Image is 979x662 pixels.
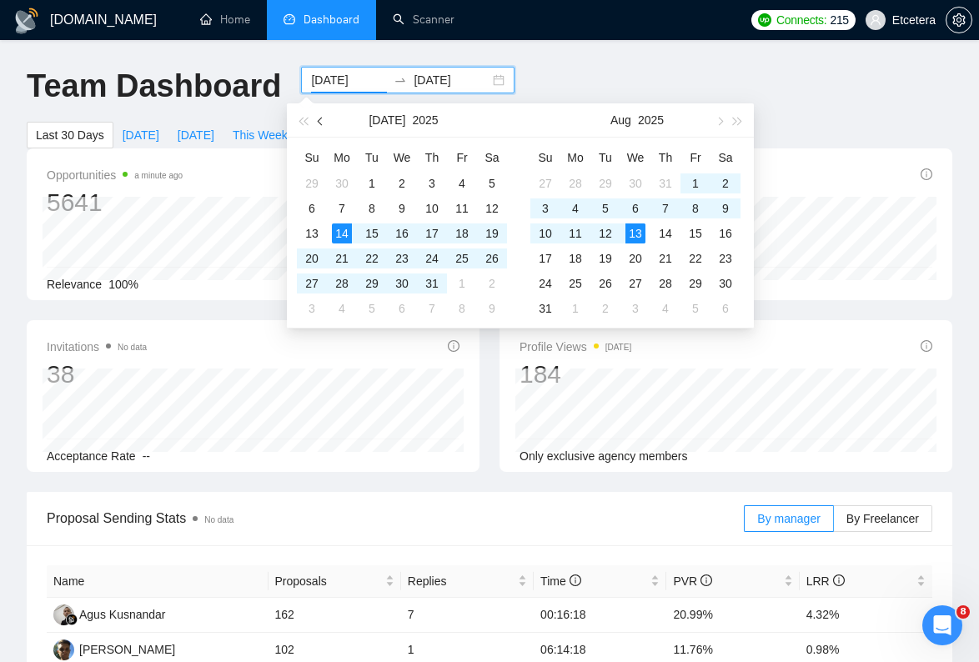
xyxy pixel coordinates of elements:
td: 2025-08-23 [710,246,741,271]
time: [DATE] [605,343,631,352]
td: 2025-09-04 [650,296,680,321]
span: Replies [408,572,515,590]
div: 11 [565,223,585,243]
div: 26 [595,273,615,293]
td: 2025-08-28 [650,271,680,296]
button: [DATE] [168,122,223,148]
div: 17 [535,248,555,268]
th: Mo [327,144,357,171]
span: Only exclusive agency members [520,449,688,463]
div: 2 [482,273,502,293]
div: 5 [362,298,382,318]
span: By Freelancer [846,512,919,525]
div: 19 [595,248,615,268]
th: Sa [477,144,507,171]
span: LRR [806,574,845,588]
td: 2025-07-31 [417,271,447,296]
div: 11 [452,198,472,218]
a: AKAgus Kusnandar [53,607,166,620]
th: Proposals [269,565,401,598]
td: 2025-08-03 [297,296,327,321]
div: 8 [452,298,472,318]
td: 2025-07-27 [530,171,560,196]
div: 12 [595,223,615,243]
div: 29 [302,173,322,193]
div: 16 [715,223,736,243]
td: 2025-07-30 [387,271,417,296]
div: 38 [47,359,147,390]
th: Su [530,144,560,171]
span: This Week [233,126,288,144]
td: 2025-07-12 [477,196,507,221]
div: 30 [715,273,736,293]
span: info-circle [448,340,459,352]
td: 2025-08-01 [680,171,710,196]
div: 5 [595,198,615,218]
div: 4 [452,173,472,193]
span: Invitations [47,337,147,357]
div: 10 [535,223,555,243]
td: 2025-07-28 [560,171,590,196]
th: Sa [710,144,741,171]
div: 15 [685,223,705,243]
td: 2025-08-03 [530,196,560,221]
img: AK [53,604,74,625]
iframe: Intercom live chat [922,605,962,645]
div: 26 [482,248,502,268]
div: 30 [332,173,352,193]
td: 2025-07-29 [357,271,387,296]
div: 31 [535,298,555,318]
span: 8 [956,605,970,619]
td: 2025-08-02 [477,271,507,296]
td: 2025-08-26 [590,271,620,296]
span: user [870,14,881,26]
div: 30 [625,173,645,193]
span: Connects: [776,11,826,29]
button: [DATE] [369,103,405,137]
div: [PERSON_NAME] [79,640,175,659]
span: dashboard [284,13,295,25]
div: 31 [655,173,675,193]
td: 2025-07-11 [447,196,477,221]
td: 2025-08-17 [530,246,560,271]
td: 2025-07-09 [387,196,417,221]
div: 27 [625,273,645,293]
td: 2025-08-09 [477,296,507,321]
button: Last 30 Days [27,122,113,148]
span: By manager [757,512,820,525]
span: Proposals [275,572,382,590]
td: 2025-08-25 [560,271,590,296]
td: 2025-08-27 [620,271,650,296]
div: 31 [422,273,442,293]
div: 28 [565,173,585,193]
td: 2025-08-14 [650,221,680,246]
div: 8 [362,198,382,218]
div: 1 [362,173,382,193]
span: Relevance [47,278,102,291]
td: 2025-07-05 [477,171,507,196]
div: 13 [625,223,645,243]
td: 2025-07-20 [297,246,327,271]
time: a minute ago [134,171,183,180]
div: Agus Kusnandar [79,605,166,624]
td: 2025-07-04 [447,171,477,196]
th: Name [47,565,269,598]
th: Su [297,144,327,171]
div: 24 [535,273,555,293]
div: 9 [392,198,412,218]
td: 2025-08-30 [710,271,741,296]
td: 2025-09-03 [620,296,650,321]
td: 2025-07-25 [447,246,477,271]
td: 2025-07-10 [417,196,447,221]
div: 6 [302,198,322,218]
td: 2025-07-19 [477,221,507,246]
div: 1 [685,173,705,193]
td: 2025-07-13 [297,221,327,246]
td: 2025-08-24 [530,271,560,296]
td: 2025-08-29 [680,271,710,296]
button: setting [946,7,972,33]
td: 2025-06-29 [297,171,327,196]
th: Tu [357,144,387,171]
td: 2025-08-31 [530,296,560,321]
div: 2 [595,298,615,318]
